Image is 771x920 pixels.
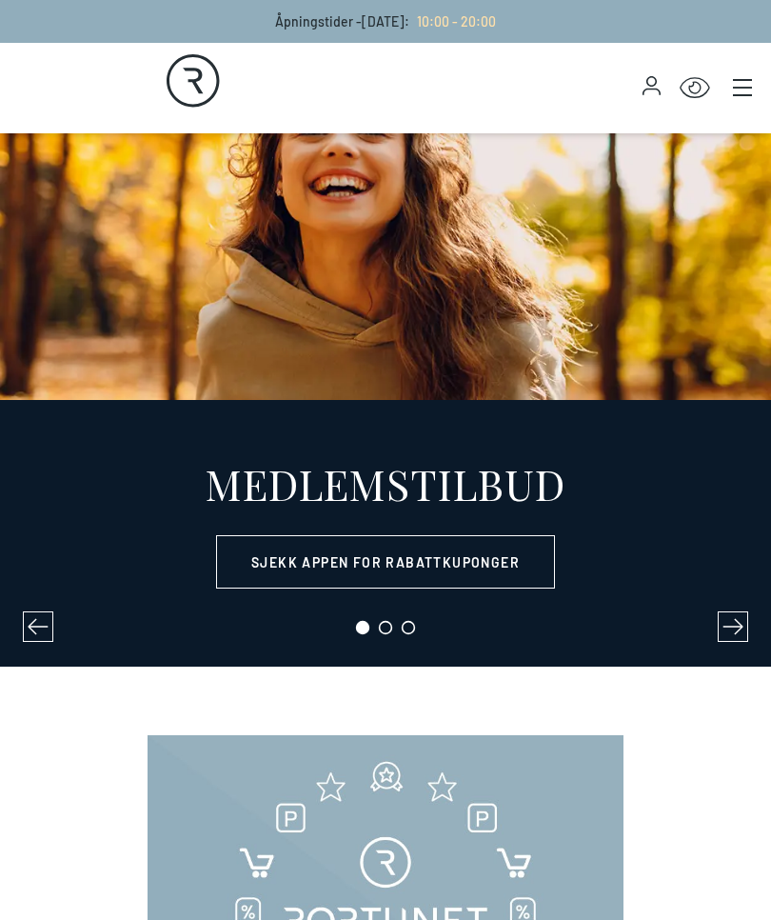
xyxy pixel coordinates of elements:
[409,13,496,30] a: 10:00 - 20:00
[275,11,496,31] p: Åpningstider - [DATE] :
[729,74,756,101] button: Main menu
[216,535,555,589] a: Sjekk appen for rabattkuponger
[680,73,710,104] button: Open Accessibility Menu
[206,463,565,505] div: MEDLEMSTILBUD
[417,13,496,30] span: 10:00 - 20:00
